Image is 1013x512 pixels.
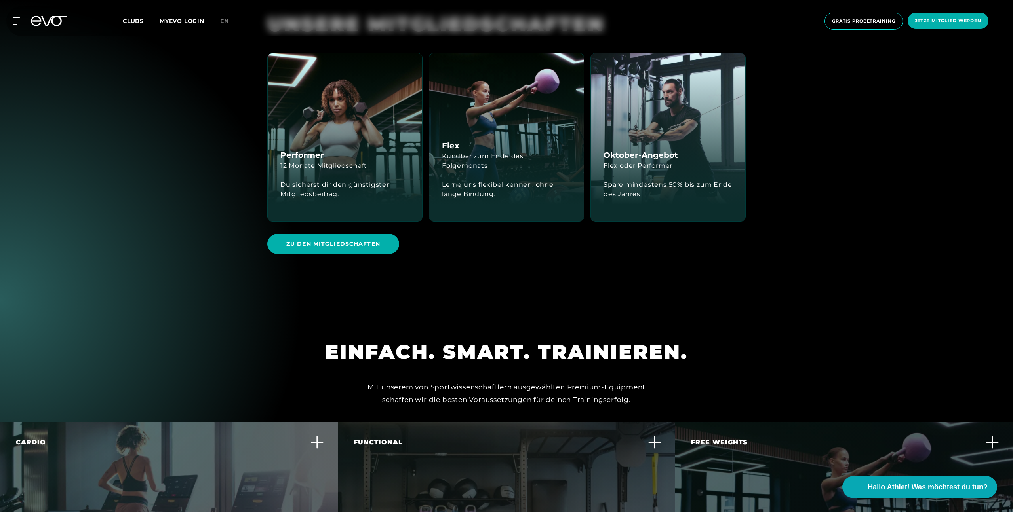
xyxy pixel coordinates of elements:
div: Kündbar zum Ende des Folgemonats [442,152,571,171]
a: Gratis Probetraining [822,13,905,30]
div: Lerne uns flexibel kennen, ohne lange Bindung. [442,180,571,199]
div: Mit unserem von Sportwissenschaftlern ausgewählten Premium-Equipment schaffen wir die besten Vora... [365,381,648,406]
a: Zu den Mitgliedschaften [267,228,402,260]
a: en [220,17,238,26]
h4: Performer [280,149,324,161]
span: Gratis Probetraining [832,18,895,25]
div: Du sicherst dir den günstigsten Mitgliedsbeitrag. [280,180,409,199]
div: Free Weights [691,438,748,447]
span: Hallo Athlet! Was möchtest du tun? [868,482,988,493]
div: Flex oder Performer [604,161,672,171]
span: Clubs [123,17,144,25]
button: Hallo Athlet! Was möchtest du tun? [842,476,997,498]
div: Functional [354,438,403,447]
div: Spare mindestens 50% bis zum Ende des Jahres [604,180,733,199]
div: Cardio [16,438,46,447]
a: MYEVO LOGIN [160,17,204,25]
h4: Oktober-Angebot [604,149,678,161]
span: Zu den Mitgliedschaften [286,240,380,248]
div: 12 Monate Mitgliedschaft [280,161,367,171]
h4: Flex [442,140,459,152]
a: Clubs [123,17,160,25]
span: en [220,17,229,25]
div: EINFACH. SMART. TRAINIEREN. [325,339,688,365]
a: Jetzt Mitglied werden [905,13,991,30]
span: Jetzt Mitglied werden [915,17,981,24]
